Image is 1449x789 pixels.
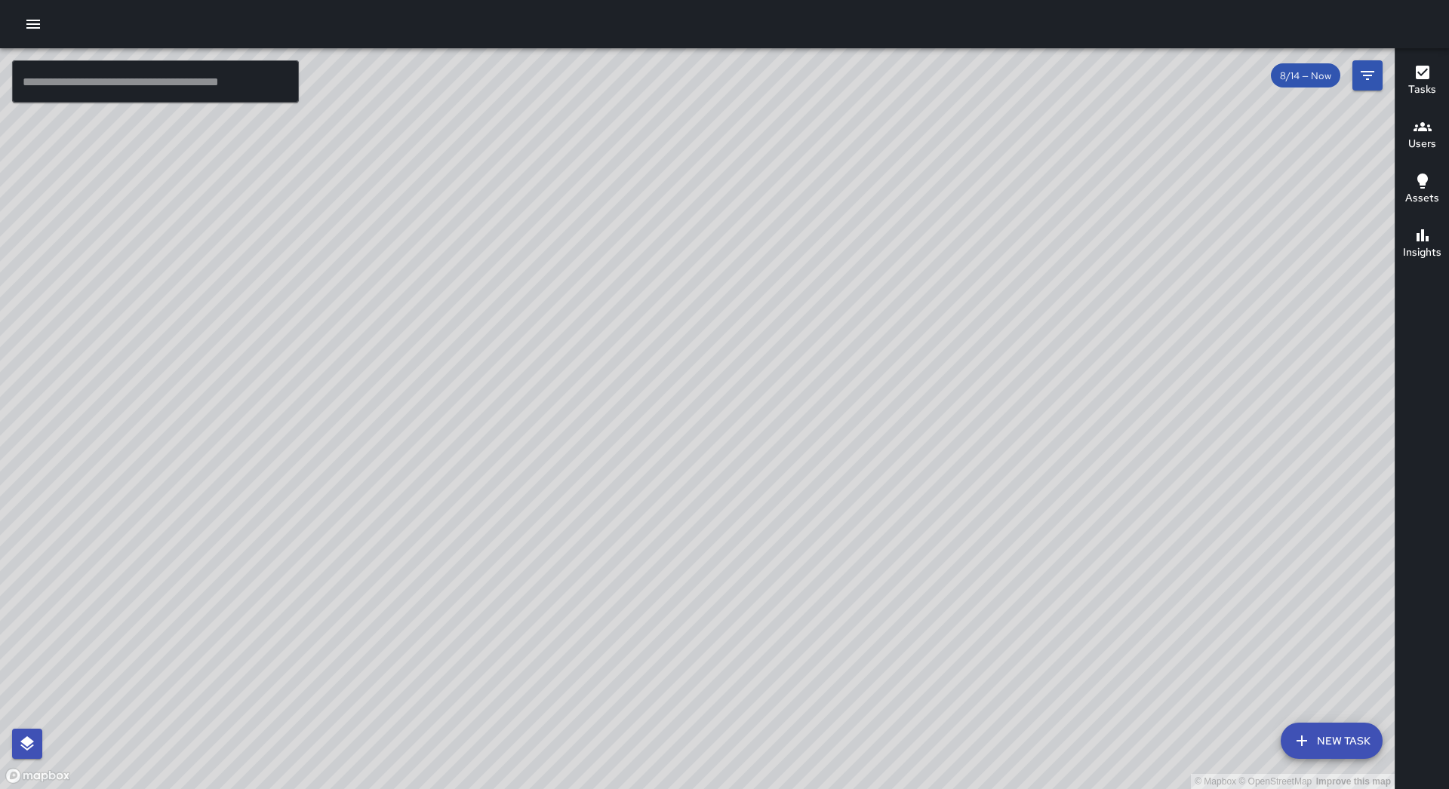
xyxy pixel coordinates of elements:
h6: Assets [1405,190,1439,207]
h6: Insights [1403,244,1441,261]
button: Insights [1395,217,1449,272]
span: 8/14 — Now [1271,69,1340,82]
button: Filters [1352,60,1383,91]
button: New Task [1281,723,1383,759]
button: Users [1395,109,1449,163]
button: Tasks [1395,54,1449,109]
button: Assets [1395,163,1449,217]
h6: Users [1408,136,1436,152]
h6: Tasks [1408,81,1436,98]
